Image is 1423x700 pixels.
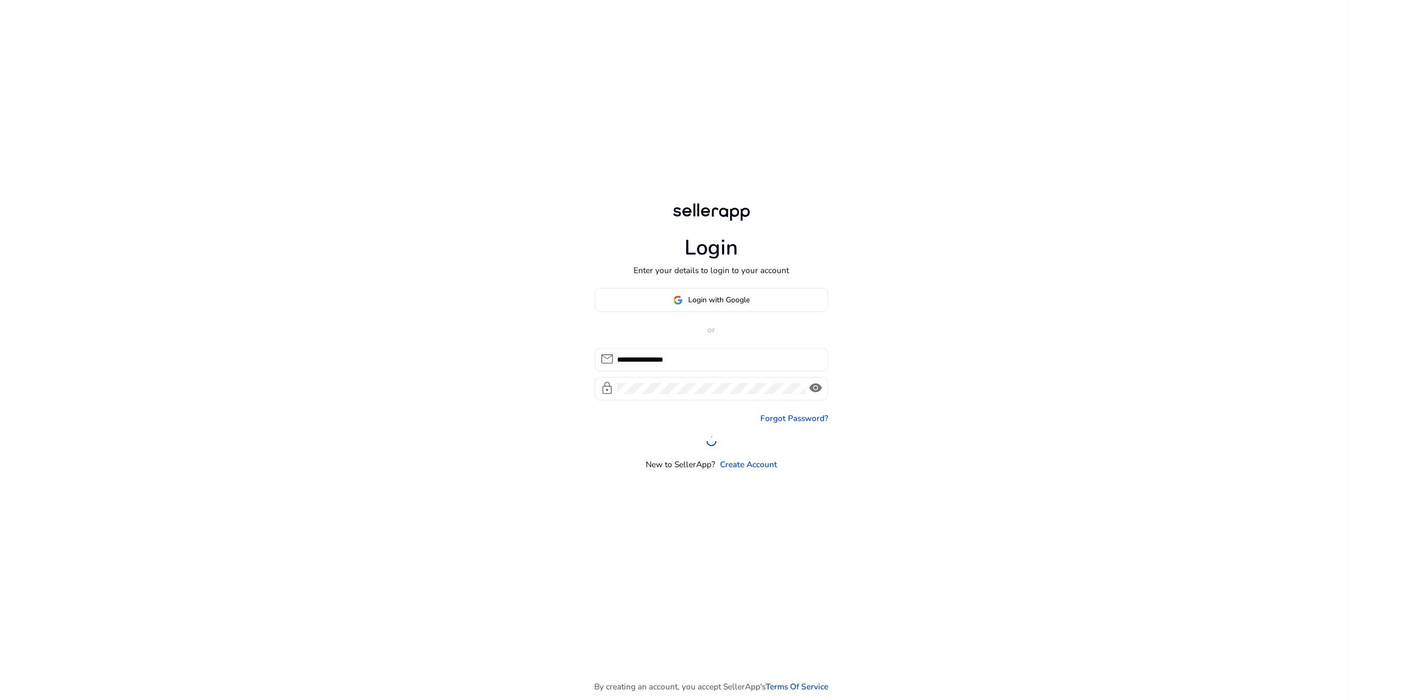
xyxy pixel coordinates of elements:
[685,235,739,261] h1: Login
[673,295,683,305] img: google-logo.svg
[646,458,715,470] p: New to SellerApp?
[720,458,777,470] a: Create Account
[600,352,614,366] span: mail
[600,381,614,395] span: lock
[809,381,823,395] span: visibility
[760,412,828,424] a: Forgot Password?
[634,264,789,276] p: Enter your details to login to your account
[688,294,750,305] span: Login with Google
[595,288,828,312] button: Login with Google
[766,680,829,693] a: Terms Of Service
[595,323,828,336] p: or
